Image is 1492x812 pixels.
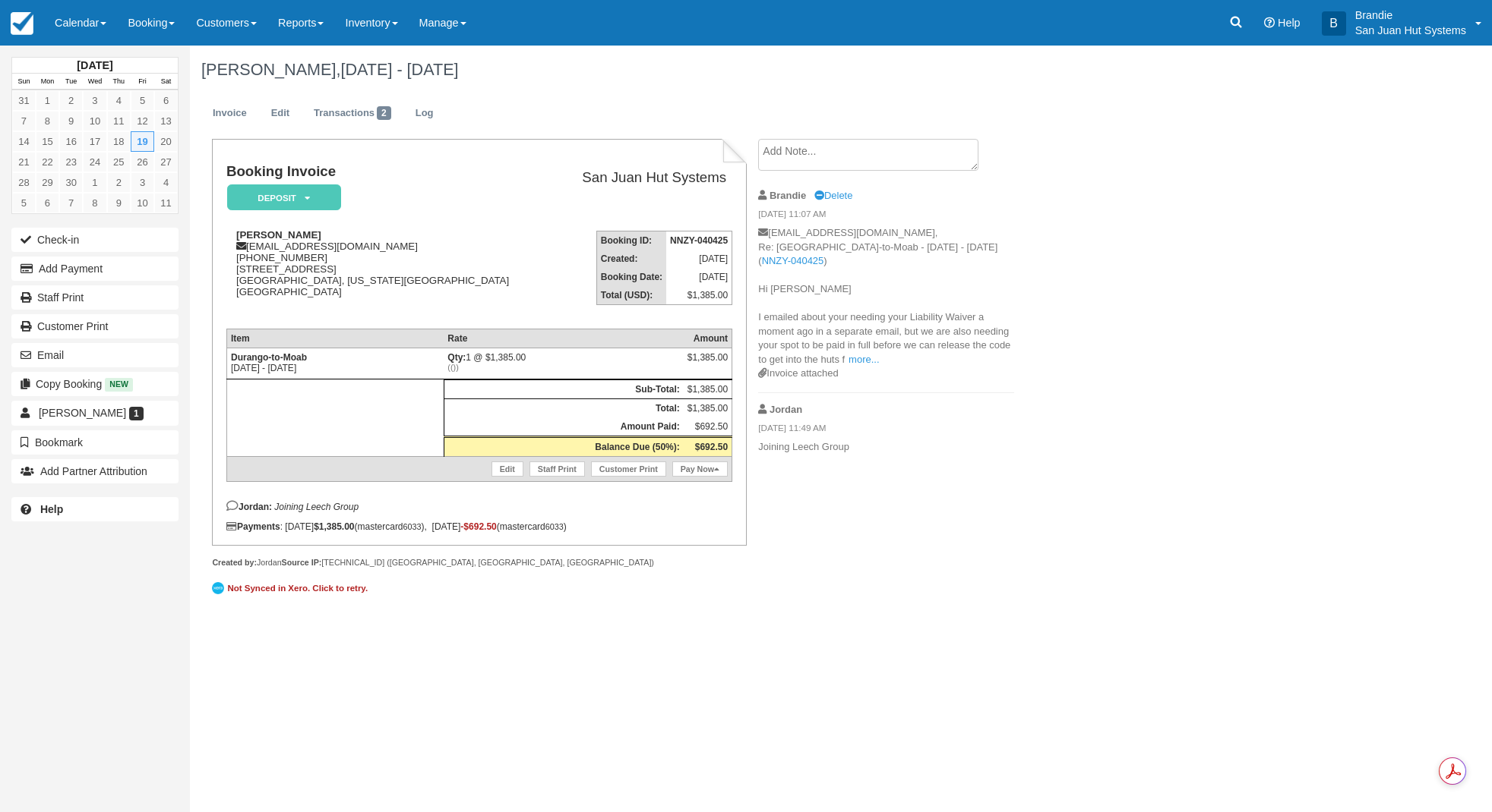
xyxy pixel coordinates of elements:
i: Help [1264,17,1275,28]
td: [DATE] [666,268,732,286]
span: 1 [129,407,144,420]
td: $692.50 [684,417,732,437]
a: 2 [107,172,131,193]
a: Not Synced in Xero. Click to retry. [212,580,371,596]
p: Brandie [1355,8,1466,23]
a: Transactions2 [302,99,403,128]
div: Invoice attached [758,367,1014,381]
a: 3 [131,172,154,193]
p: [EMAIL_ADDRESS][DOMAIN_NAME], Re: [GEOGRAPHIC_DATA]-to-Moab - [DATE] - [DATE] ( ) Hi [PERSON_NAME... [758,226,1014,367]
a: 26 [131,152,154,172]
button: Bookmark [11,430,179,455]
a: [PERSON_NAME] 1 [11,401,179,425]
div: $1,385.00 [688,352,728,375]
th: Total: [444,398,683,417]
a: 14 [12,131,36,152]
a: 21 [12,152,36,172]
a: Staff Print [11,285,179,310]
a: 28 [12,172,36,193]
td: $1,385.00 [684,379,732,398]
button: Email [11,343,179,367]
a: 6 [36,193,59,213]
a: Pay Now [672,461,728,477]
p: Joining Leech Group [758,440,1014,455]
a: 9 [107,193,131,213]
a: 10 [83,111,106,131]
a: 22 [36,152,59,172]
a: Deposit [226,184,336,212]
a: 11 [107,111,131,131]
strong: Qty [447,352,466,363]
th: Created: [596,250,666,268]
a: Delete [814,190,852,201]
div: Jordan [TECHNICAL_ID] ([GEOGRAPHIC_DATA], [GEOGRAPHIC_DATA], [GEOGRAPHIC_DATA]) [212,557,746,568]
em: (()) [447,363,679,372]
th: Total (USD): [596,286,666,305]
a: Help [11,497,179,521]
span: [DATE] - [DATE] [340,60,458,79]
th: Wed [83,74,106,90]
strong: Payments [226,521,280,532]
a: 31 [12,90,36,111]
a: 1 [83,172,106,193]
a: NNZY-040425 [762,255,824,266]
small: 6033 [403,522,422,531]
td: 1 @ $1,385.00 [444,348,683,379]
b: Help [40,503,63,515]
strong: [PERSON_NAME] [236,229,321,241]
span: 2 [377,106,391,120]
a: 5 [12,193,36,213]
button: Add Payment [11,257,179,281]
th: Booking ID: [596,231,666,250]
a: Staff Print [529,461,585,477]
a: 7 [12,111,36,131]
div: : [DATE] (mastercard ), [DATE] (mastercard ) [226,521,732,532]
a: Customer Print [11,314,179,338]
a: 23 [59,152,83,172]
a: 1 [36,90,59,111]
button: Check-in [11,228,179,252]
a: 30 [59,172,83,193]
a: 17 [83,131,106,152]
th: Sun [12,74,36,90]
a: 8 [83,193,106,213]
td: [DATE] - [DATE] [226,348,444,379]
a: 8 [36,111,59,131]
th: Sub-Total: [444,379,683,398]
a: 27 [154,152,178,172]
th: Mon [36,74,59,90]
em: Deposit [227,184,341,211]
th: Tue [59,74,83,90]
strong: NNZY-040425 [670,235,728,246]
div: B [1322,11,1346,36]
a: 4 [154,172,178,193]
a: 16 [59,131,83,152]
strong: $692.50 [695,442,728,452]
em: [DATE] 11:49 AM [758,422,1014,439]
h1: [PERSON_NAME], [201,61,1298,79]
h1: Booking Invoice [226,164,552,180]
a: 29 [36,172,59,193]
th: Booking Date: [596,268,666,286]
button: Copy Booking New [11,372,179,396]
strong: [DATE] [77,59,112,71]
th: Rate [444,329,683,348]
div: [EMAIL_ADDRESS][DOMAIN_NAME] [PHONE_NUMBER] [STREET_ADDRESS] [GEOGRAPHIC_DATA], [US_STATE][GEOGRA... [226,229,552,316]
a: 11 [154,193,178,213]
span: New [105,378,133,391]
td: $1,385.00 [684,398,732,417]
a: Customer Print [591,461,666,477]
th: Thu [107,74,131,90]
strong: Brandie [770,190,806,201]
a: 15 [36,131,59,152]
a: 4 [107,90,131,111]
th: Item [226,329,444,348]
a: 18 [107,131,131,152]
a: 25 [107,152,131,172]
a: 3 [83,90,106,111]
strong: $1,385.00 [314,521,354,532]
a: 10 [131,193,154,213]
img: checkfront-main-nav-mini-logo.png [11,12,33,35]
strong: Jordan [770,404,802,415]
a: 7 [59,193,83,213]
